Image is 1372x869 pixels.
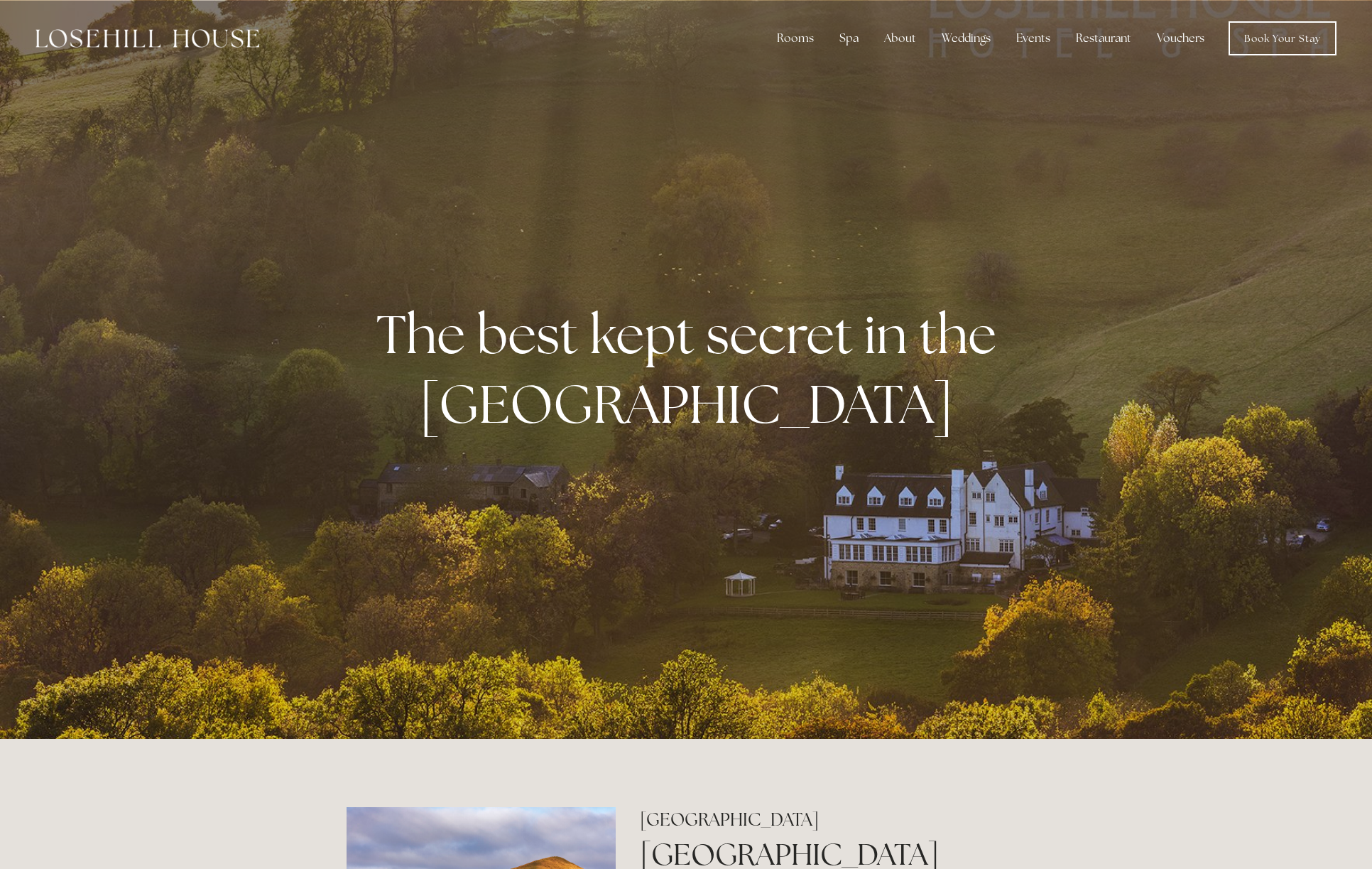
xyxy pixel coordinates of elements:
[930,24,1002,53] div: Weddings
[640,807,1025,832] h2: [GEOGRAPHIC_DATA]
[1065,24,1143,53] div: Restaurant
[1145,24,1216,53] a: Vouchers
[1229,21,1336,55] a: Book Your Stay
[828,24,870,53] div: Spa
[766,24,825,53] div: Rooms
[36,29,259,48] img: Losehill House
[1005,24,1062,53] div: Events
[376,299,1008,438] strong: The best kept secret in the [GEOGRAPHIC_DATA]
[873,24,927,53] div: About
